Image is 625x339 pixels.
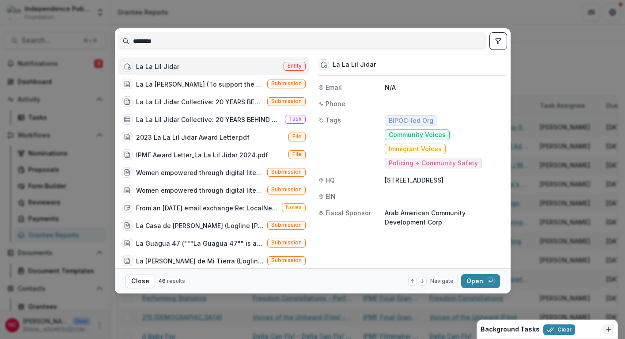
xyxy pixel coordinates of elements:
p: N/A [385,83,505,92]
span: 46 [159,278,166,284]
span: Tags [326,115,341,125]
div: 2023 La La Lil Jidar Award Letter.pdf [136,133,250,142]
div: La La [PERSON_NAME] (To support the archiving and documenting of La La [PERSON_NAME]'s organizing... [136,80,264,89]
span: results [167,278,185,284]
p: Arab American Community Development Corp [385,208,505,227]
h2: Background Tasks [481,326,540,333]
div: IPMF Award Letter_La La Lil Jidar 2024.pdf [136,150,268,160]
span: Submission [271,169,302,175]
span: Submission [271,187,302,193]
div: La La Lil Jidar [333,61,376,69]
div: Women empowered through digital literacy / Mujeres empoderadas a través de la alfabetización digi... [136,168,264,177]
span: Submission [271,80,302,87]
span: File [292,133,302,140]
button: Close [125,274,155,288]
div: La La Lil Jidar [136,62,179,71]
p: [STREET_ADDRESS] [385,175,505,185]
button: toggle filters [489,32,507,50]
span: Submission [271,222,302,228]
span: Submission [271,240,302,246]
div: La [PERSON_NAME] de Mi Tierra (Logline La [PERSON_NAME] de Mi Tierra juxtaposes two narratives ce... [136,256,264,266]
span: Phone [326,99,345,108]
div: La La Lil Jidar Collective: 20 YEARS BEHIND THE APARTHEID WALL - Publishing Conflict: Media Justice [136,115,281,124]
span: EIN [326,192,336,201]
span: Navigate [430,277,454,285]
span: BIPOC-led Org [389,117,433,125]
span: Policing + Community Safety [389,160,478,167]
span: Notes [286,204,302,210]
span: File [292,151,302,157]
div: La La Lil Jidar Collective: 20 YEARS BEHIND THE APARTHEID WALL (To continue the production and or... [136,97,264,107]
span: Submission [271,98,302,104]
div: From an [DATE] email exchange:Re: LocalNewsSobre localnews, tenemos a una chica que es Promotora ... [136,203,278,213]
button: Open [461,274,500,288]
span: Task [289,116,302,122]
span: Email [326,83,342,92]
div: La Guagua 47 ("""La Guagua 47"" is a community cultural production that has engaged over 250 Phil... [136,239,264,248]
div: La Casa de [PERSON_NAME] (Logline [PERSON_NAME] returns to [US_STATE] to care for her grandmother... [136,221,264,230]
button: Dismiss [603,324,614,335]
button: Clear [543,324,575,335]
span: Fiscal Sponsor [326,208,371,217]
span: Immigrant Voices [389,145,442,153]
div: Women empowered through digital literacy / Mujeres empoderadas a través de la alfabetización digi... [136,186,264,195]
span: Community Voices [389,131,446,139]
span: Submission [271,257,302,263]
span: Entity [288,63,302,69]
span: HQ [326,175,335,185]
